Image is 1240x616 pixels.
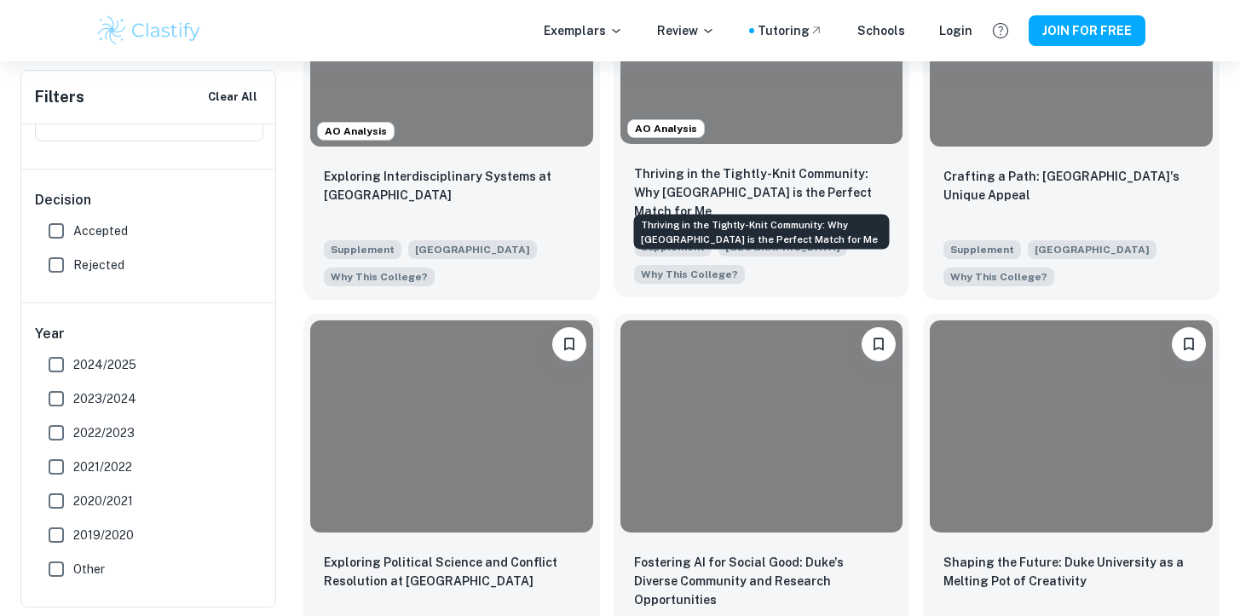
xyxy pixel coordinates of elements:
[95,14,204,48] img: Clastify logo
[986,16,1015,45] button: Help and Feedback
[73,355,136,374] span: 2024/2025
[324,240,401,259] span: Supplement
[1028,240,1156,259] span: [GEOGRAPHIC_DATA]
[950,269,1047,285] span: Why This College?
[35,324,263,344] h6: Year
[73,389,136,408] span: 2023/2024
[73,526,134,544] span: 2019/2020
[324,167,580,204] p: Exploring Interdisciplinary Systems at Duke University
[408,240,537,259] span: [GEOGRAPHIC_DATA]
[73,492,133,510] span: 2020/2021
[862,327,896,361] button: Please log in to bookmark exemplars
[943,167,1199,204] p: Crafting a Path: Duke University's Unique Appeal
[73,222,128,240] span: Accepted
[204,84,262,110] button: Clear All
[657,21,715,40] p: Review
[324,553,580,590] p: Exploring Political Science and Conflict Resolution at Duke University
[634,164,890,221] p: Thriving in the Tightly-Knit Community: Why Duke University is the Perfect Match for Me
[943,240,1021,259] span: Supplement
[73,458,132,476] span: 2021/2022
[552,327,586,361] button: Please log in to bookmark exemplars
[73,423,135,442] span: 2022/2023
[35,85,84,109] h6: Filters
[641,267,738,282] span: Why This College?
[318,124,394,139] span: AO Analysis
[1029,15,1145,46] button: JOIN FOR FREE
[758,21,823,40] a: Tutoring
[73,256,124,274] span: Rejected
[1172,327,1206,361] button: Please log in to bookmark exemplars
[324,266,435,286] span: What is your sense of Duke as a university and a community, and why do you consider it a good mat...
[943,266,1054,286] span: What is your sense of Duke as a university and a community, and why do you consider it a good mat...
[857,21,905,40] a: Schools
[628,121,704,136] span: AO Analysis
[544,21,623,40] p: Exemplars
[35,190,263,210] h6: Decision
[634,263,745,284] span: What is your sense of Duke as a university and a community, and why do you consider it a good mat...
[634,553,890,609] p: Fostering AI for Social Good: Duke's Diverse Community and Research Opportunities
[943,553,1199,590] p: Shaping the Future: Duke University as a Melting Pot of Creativity
[331,269,428,285] span: Why This College?
[634,215,890,250] div: Thriving in the Tightly-Knit Community: Why [GEOGRAPHIC_DATA] is the Perfect Match for Me
[939,21,972,40] a: Login
[73,560,105,579] span: Other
